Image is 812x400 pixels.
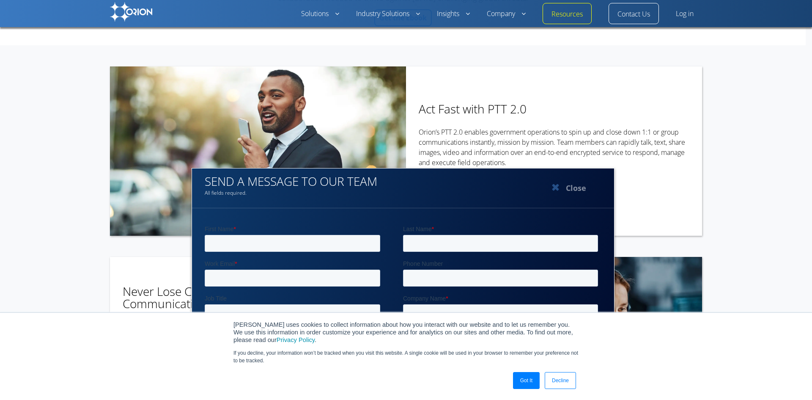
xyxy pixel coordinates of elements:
a: Privacy Policy [277,337,315,343]
a: Industry Solutions [356,9,420,19]
a: Resources [551,9,583,19]
span: [PERSON_NAME] uses cookies to collect information about how you interact with our website and to ... [233,321,573,343]
h3: SEND A MESSAGE TO OUR TEAM [200,175,606,196]
img: Orion PTT 2.0 connects all intelligence operatives [110,66,406,236]
a: Got It [513,372,540,389]
h3: Never Lose Contact with [PERSON_NAME]’s Communication Platform [123,285,393,310]
iframe: Chat Widget [660,302,812,400]
a: Insights [437,9,470,19]
p: Orion’s PTT 2.0 enables government operations to spin up and close down 1:1 or group communicatio... [419,127,689,168]
a: Company [487,9,526,19]
h3: Act Fast with PTT 2.0 [419,103,689,115]
span: All fields required. [205,189,247,196]
button: Close [525,177,610,198]
img: Orion [110,2,152,22]
a: Solutions [301,9,339,19]
a: Decline [545,372,576,389]
div: Field teams operate all over the world, often in hostile environments. Orion’s unified platform h... [123,285,393,372]
p: If you decline, your information won’t be tracked when you visit this website. A single cookie wi... [233,349,579,364]
a: Contact Us [617,9,650,19]
a: Log in [676,9,694,19]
